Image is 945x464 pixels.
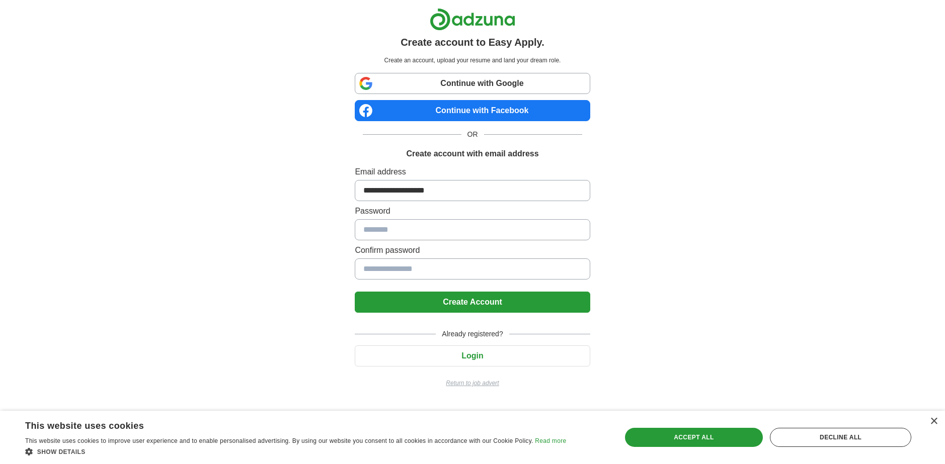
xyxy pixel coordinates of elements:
[355,166,590,178] label: Email address
[535,437,566,444] a: Read more, opens a new window
[355,292,590,313] button: Create Account
[355,379,590,388] a: Return to job advert
[25,437,533,444] span: This website uses cookies to improve user experience and to enable personalised advertising. By u...
[355,205,590,217] label: Password
[355,351,590,360] a: Login
[401,35,544,50] h1: Create account to Easy Apply.
[355,345,590,366] button: Login
[461,129,484,140] span: OR
[357,56,588,65] p: Create an account, upload your resume and land your dream role.
[25,446,566,456] div: Show details
[436,329,509,339] span: Already registered?
[930,418,937,425] div: Close
[355,100,590,121] a: Continue with Facebook
[406,148,538,160] h1: Create account with email address
[430,8,515,31] img: Adzuna logo
[355,73,590,94] a: Continue with Google
[355,244,590,256] label: Confirm password
[37,448,86,455] span: Show details
[770,428,911,447] div: Decline all
[25,417,541,432] div: This website uses cookies
[625,428,763,447] div: Accept all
